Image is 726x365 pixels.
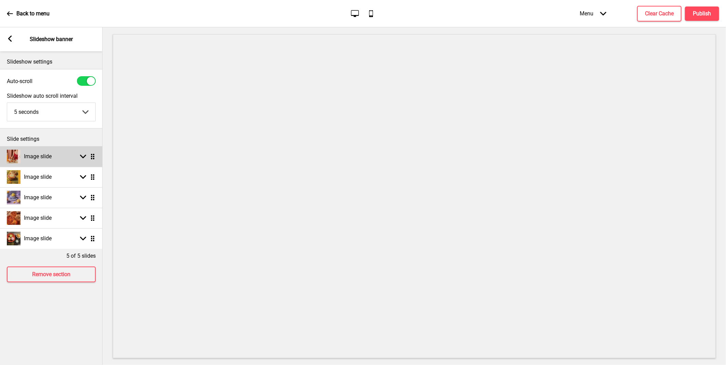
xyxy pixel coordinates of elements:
h4: Image slide [24,235,52,242]
div: Menu [573,3,613,24]
h4: Clear Cache [645,10,674,17]
p: Slideshow banner [30,36,73,43]
p: Slideshow settings [7,58,96,66]
button: Publish [685,6,719,21]
button: Remove section [7,267,96,282]
h4: Image slide [24,214,52,222]
a: Back to menu [7,4,50,23]
button: Clear Cache [637,6,682,22]
p: Slide settings [7,135,96,143]
label: Slideshow auto scroll interval [7,93,96,99]
h4: Remove section [32,271,70,278]
h4: Publish [693,10,711,17]
label: Auto-scroll [7,78,32,84]
p: Back to menu [16,10,50,17]
h4: Image slide [24,173,52,181]
h4: Image slide [24,194,52,201]
p: 5 of 5 slides [66,252,96,260]
h4: Image slide [24,153,52,160]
